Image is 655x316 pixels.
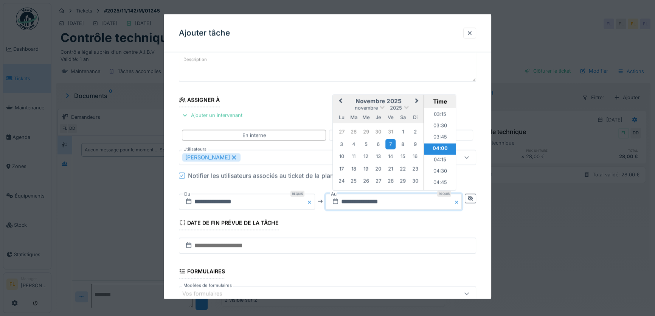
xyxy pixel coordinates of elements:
button: Close [307,193,315,209]
div: Choose mercredi 26 novembre 2025 [361,176,371,186]
button: Next Month [412,95,424,107]
div: Choose dimanche 16 novembre 2025 [410,151,420,161]
div: Choose mardi 25 novembre 2025 [349,176,359,186]
div: Choose mardi 11 novembre 2025 [349,151,359,161]
div: Date de fin prévue de la tâche [179,217,279,230]
div: Choose mercredi 5 novembre 2025 [361,139,371,149]
div: Choose jeudi 6 novembre 2025 [373,139,383,149]
div: Choose dimanche 23 novembre 2025 [410,163,420,174]
label: Du [183,190,191,198]
div: Choose dimanche 2 novembre 2025 [410,126,420,137]
div: Choose vendredi 28 novembre 2025 [385,176,396,186]
li: 03:15 [424,109,456,121]
div: Choose samedi 8 novembre 2025 [398,139,408,149]
h2: novembre 2025 [333,98,424,104]
div: Choose samedi 15 novembre 2025 [398,151,408,161]
li: 04:15 [424,155,456,166]
li: 03:45 [424,132,456,143]
label: Modèles de formulaires [182,282,233,289]
li: 03:30 [424,121,456,132]
div: Time [426,98,454,105]
div: [PERSON_NAME] [182,153,241,161]
div: Choose mardi 4 novembre 2025 [349,139,359,149]
div: Choose lundi 24 novembre 2025 [337,176,347,186]
label: Utilisateurs [182,146,208,152]
div: Choose mardi 28 octobre 2025 [349,126,359,137]
label: Au [330,190,337,198]
div: Choose samedi 22 novembre 2025 [398,163,408,174]
span: 2025 [390,105,402,111]
div: Choose lundi 3 novembre 2025 [337,139,347,149]
div: Notifier les utilisateurs associés au ticket de la planification [188,171,356,180]
div: vendredi [385,112,396,122]
button: Close [453,193,462,209]
div: Choose samedi 1 novembre 2025 [398,126,408,137]
div: jeudi [373,112,383,122]
div: Formulaires [179,265,225,278]
div: Choose mercredi 12 novembre 2025 [361,151,371,161]
div: Assigner à [179,94,220,107]
div: Choose mardi 18 novembre 2025 [349,163,359,174]
label: Description [182,55,208,64]
div: Choose samedi 29 novembre 2025 [398,176,408,186]
div: Choose vendredi 31 octobre 2025 [385,126,396,137]
div: Choose vendredi 7 novembre 2025 [385,139,396,149]
div: Choose mercredi 29 octobre 2025 [361,126,371,137]
div: Choose lundi 17 novembre 2025 [337,163,347,174]
div: Choose vendredi 14 novembre 2025 [385,151,396,161]
div: Choose dimanche 9 novembre 2025 [410,139,420,149]
div: Choose lundi 10 novembre 2025 [337,151,347,161]
button: Previous Month [334,95,346,107]
div: Choose dimanche 30 novembre 2025 [410,176,420,186]
div: Choose jeudi 13 novembre 2025 [373,151,383,161]
div: Requis [290,190,304,196]
li: 04:30 [424,166,456,177]
li: 04:45 [424,177,456,189]
div: Choose jeudi 27 novembre 2025 [373,176,383,186]
li: 04:00 [424,143,456,155]
h3: Ajouter tâche [179,28,230,38]
div: Requis [437,190,451,196]
div: Month novembre, 2025 [335,126,421,187]
li: 05:00 [424,189,456,200]
div: samedi [398,112,408,122]
div: En interne [242,131,266,139]
div: mercredi [361,112,371,122]
ul: Time [424,108,456,190]
div: Choose jeudi 30 octobre 2025 [373,126,383,137]
div: Choose jeudi 20 novembre 2025 [373,163,383,174]
span: novembre [355,105,378,111]
div: mardi [349,112,359,122]
div: lundi [337,112,347,122]
div: Choose lundi 27 octobre 2025 [337,126,347,137]
div: Ajouter un intervenant [179,110,245,120]
div: Vos formulaires [182,290,233,298]
div: Choose vendredi 21 novembre 2025 [385,163,396,174]
div: Choose mercredi 19 novembre 2025 [361,163,371,174]
div: dimanche [410,112,420,122]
